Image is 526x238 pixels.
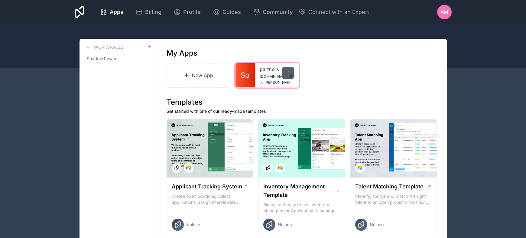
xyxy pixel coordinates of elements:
span: Shadow Power [87,56,116,62]
a: [DOMAIN_NAME] [260,74,294,79]
a: Profile [169,5,206,19]
img: Airtable Logo [278,165,283,170]
p: Simple and easy to use Inventory Management Application to manage your stock, orders and Manufact... [263,202,340,214]
span: Guides [222,8,241,16]
a: Apps [95,5,128,19]
a: Community [248,5,297,19]
h1: Templates [167,97,437,107]
a: Shadow Power [84,53,152,64]
span: Noloco [278,222,292,228]
h1: Applicant Tracking System [172,182,242,191]
span: Noloco [370,222,384,228]
p: Get started with one of our ready-made templates [167,108,437,114]
a: Sp [235,63,255,87]
img: Airtable Logo [358,165,362,170]
span: Apps [110,8,123,16]
span: Connect with an Expert [308,8,369,16]
h1: Talent Matching Template [355,182,424,191]
button: Connect with an Expert [299,8,369,16]
span: Sp [241,70,250,80]
span: [DOMAIN_NAME] [260,74,287,79]
a: Workspaces [84,44,123,51]
a: partners [260,66,294,73]
span: Billing [145,8,161,16]
a: New App [167,63,231,88]
h1: My Apps [167,48,197,58]
span: [PERSON_NAME][EMAIL_ADDRESS][DOMAIN_NAME] [265,80,294,85]
h3: Workspaces [94,44,123,50]
p: Identify, source and match the right talent to an open project or position with our Talent Matchi... [355,193,432,205]
img: Airtable Logo [186,165,191,170]
span: Noloco [186,222,200,228]
span: Profile [183,8,201,16]
span: Community [263,8,293,16]
p: Create open positions, collect applications, assign interviewers, centralise candidate feedback a... [172,193,248,205]
a: Billing [131,5,166,19]
a: Guides [208,5,246,19]
h1: Inventory Management Template [263,182,336,199]
span: AM [440,8,448,16]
